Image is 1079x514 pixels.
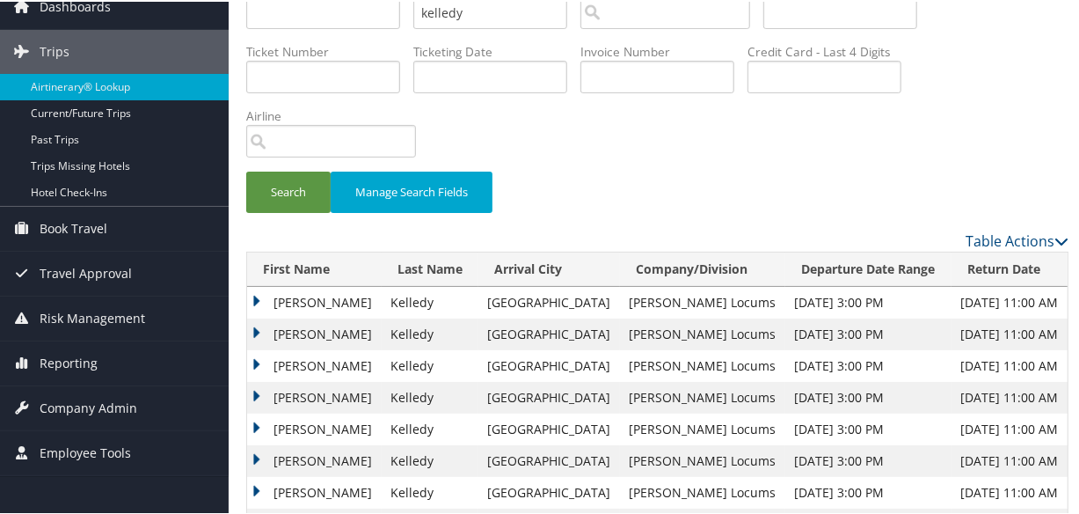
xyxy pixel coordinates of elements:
label: Invoice Number [580,41,747,59]
button: Manage Search Fields [331,170,492,211]
td: [DATE] 3:00 PM [785,349,951,380]
td: [PERSON_NAME] [247,317,382,349]
td: [PERSON_NAME] Locums [620,380,785,412]
td: [DATE] 11:00 AM [951,412,1068,444]
td: [PERSON_NAME] Locums [620,285,785,317]
td: [GEOGRAPHIC_DATA] [478,444,620,475]
td: [GEOGRAPHIC_DATA] [478,285,620,317]
td: [GEOGRAPHIC_DATA] [478,349,620,380]
td: [DATE] 11:00 AM [951,317,1068,349]
th: Company/Division [620,251,785,285]
label: Ticketing Date [413,41,580,59]
th: Last Name: activate to sort column ascending [382,251,479,285]
td: [PERSON_NAME] Locums [620,444,785,475]
td: [DATE] 11:00 AM [951,444,1068,475]
span: Risk Management [40,295,145,339]
td: [DATE] 11:00 AM [951,380,1068,412]
td: [PERSON_NAME] Locums [620,412,785,444]
td: Kelledy [382,380,479,412]
td: [DATE] 3:00 PM [785,444,951,475]
span: Trips [40,28,69,72]
th: Departure Date Range: activate to sort column ascending [785,251,951,285]
span: Company Admin [40,385,137,429]
button: Search [246,170,331,211]
td: [PERSON_NAME] [247,285,382,317]
td: [DATE] 3:00 PM [785,317,951,349]
td: [PERSON_NAME] [247,444,382,475]
label: Airline [246,106,429,123]
td: [DATE] 11:00 AM [951,349,1068,380]
td: Kelledy [382,349,479,380]
td: [PERSON_NAME] [247,412,382,444]
td: [PERSON_NAME] Locums [620,349,785,380]
td: Kelledy [382,317,479,349]
td: [PERSON_NAME] Locums [620,475,785,507]
td: Kelledy [382,444,479,475]
th: Arrival City: activate to sort column ascending [478,251,620,285]
span: Employee Tools [40,430,131,474]
span: Book Travel [40,205,107,249]
th: First Name: activate to sort column ascending [247,251,382,285]
span: Travel Approval [40,250,132,294]
a: Table Actions [966,230,1068,249]
td: [PERSON_NAME] Locums [620,317,785,349]
td: [DATE] 3:00 PM [785,412,951,444]
span: Reporting [40,340,98,384]
td: [GEOGRAPHIC_DATA] [478,317,620,349]
td: [GEOGRAPHIC_DATA] [478,475,620,507]
td: [GEOGRAPHIC_DATA] [478,412,620,444]
label: Credit Card - Last 4 Digits [747,41,915,59]
td: [DATE] 11:00 AM [951,285,1068,317]
td: [DATE] 3:00 PM [785,380,951,412]
td: [DATE] 3:00 PM [785,285,951,317]
th: Return Date: activate to sort column ascending [951,251,1068,285]
td: [GEOGRAPHIC_DATA] [478,380,620,412]
label: Ticket Number [246,41,413,59]
td: [DATE] 11:00 AM [951,475,1068,507]
td: Kelledy [382,412,479,444]
td: [PERSON_NAME] [247,380,382,412]
td: Kelledy [382,285,479,317]
td: [PERSON_NAME] [247,475,382,507]
td: [DATE] 3:00 PM [785,475,951,507]
td: Kelledy [382,475,479,507]
td: [PERSON_NAME] [247,349,382,380]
